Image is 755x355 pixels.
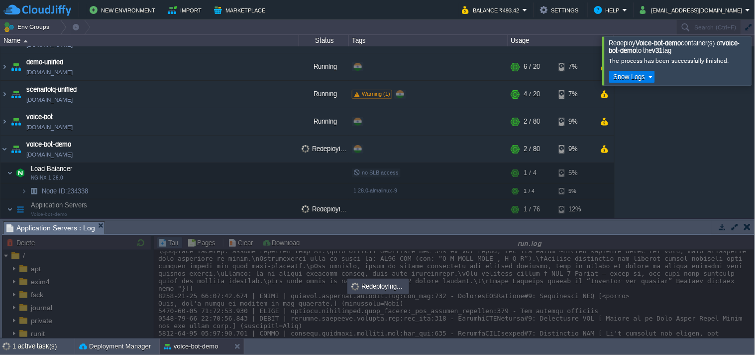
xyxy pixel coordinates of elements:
[30,201,89,209] a: Application ServersVoice-bot-demo
[559,136,591,163] div: 9%
[30,201,89,209] span: Application Servers
[41,187,90,195] a: Node ID:234338
[12,339,75,355] div: 1 active task(s)
[3,4,71,16] img: CloudJiffy
[1,35,299,46] div: Name
[30,165,74,173] a: Load BalancerNGINX 1.28.0
[349,35,508,46] div: Tags
[0,136,8,163] img: AMDAwAAAACH5BAEAAAAALAAAAAABAAEAAAICRAEAOw==
[214,4,268,16] button: Marketplace
[559,163,591,183] div: 5%
[21,183,27,199] img: AMDAwAAAACH5BAEAAAAALAAAAAABAAEAAAICRAEAOw==
[26,85,77,95] a: scenarioiq-unified
[0,108,8,135] img: AMDAwAAAACH5BAEAAAAALAAAAAABAAEAAAICRAEAOw==
[302,205,353,213] span: Redeploying...
[26,112,53,122] a: voice-bot
[362,91,390,97] span: Warning (1)
[609,57,749,65] div: The process has been successfully finished.
[26,67,73,77] a: [DOMAIN_NAME]
[348,280,408,293] div: Redeploying...
[300,35,348,46] div: Status
[27,183,41,199] img: AMDAwAAAACH5BAEAAAAALAAAAAABAAEAAAICRAEAOw==
[524,183,535,199] div: 1 / 4
[559,199,591,219] div: 12%
[9,81,23,108] img: AMDAwAAAACH5BAEAAAAALAAAAAABAAEAAAICRAEAOw==
[0,81,8,108] img: AMDAwAAAACH5BAEAAAAALAAAAAABAAEAAAICRAEAOw==
[42,187,67,195] span: Node ID:
[26,140,71,150] a: voice-bot-demo
[524,136,540,163] div: 2 / 80
[168,4,205,16] button: Import
[652,47,663,54] b: v31
[31,211,67,217] span: Voice-bot-demo
[7,163,13,183] img: AMDAwAAAACH5BAEAAAAALAAAAAABAAEAAAICRAEAOw==
[353,170,399,176] span: no SLB access
[30,165,74,173] span: Load Balancer
[559,183,591,199] div: 5%
[524,81,540,108] div: 4 / 20
[3,20,53,34] button: Env Groups
[636,39,681,47] b: Voice-bot-demo
[164,342,218,352] button: voice-bot-demo
[299,81,349,108] div: Running
[462,4,523,16] button: Balance ₹493.42
[524,199,540,219] div: 1 / 76
[594,4,623,16] button: Help
[9,136,23,163] img: AMDAwAAAACH5BAEAAAAALAAAAAABAAEAAAICRAEAOw==
[353,187,397,193] span: 1.28.0-almalinux-9
[524,108,540,135] div: 2 / 80
[559,108,591,135] div: 9%
[9,53,23,80] img: AMDAwAAAACH5BAEAAAAALAAAAAABAAEAAAICRAEAOw==
[13,163,27,183] img: AMDAwAAAACH5BAEAAAAALAAAAAABAAEAAAICRAEAOw==
[6,222,95,234] span: Application Servers : Log
[90,4,158,16] button: New Environment
[79,342,151,352] button: Deployment Manager
[0,53,8,80] img: AMDAwAAAACH5BAEAAAAALAAAAAABAAEAAAICRAEAOw==
[559,81,591,108] div: 7%
[23,40,28,42] img: AMDAwAAAACH5BAEAAAAALAAAAAABAAEAAAICRAEAOw==
[540,4,582,16] button: Settings
[559,53,591,80] div: 7%
[611,72,648,81] button: Show Logs
[524,163,537,183] div: 1 / 4
[7,199,13,219] img: AMDAwAAAACH5BAEAAAAALAAAAAABAAEAAAICRAEAOw==
[31,175,63,181] span: NGINX 1.28.0
[26,95,73,105] a: [DOMAIN_NAME]
[13,199,27,219] img: AMDAwAAAACH5BAEAAAAALAAAAAABAAEAAAICRAEAOw==
[509,35,614,46] div: Usage
[26,150,73,160] a: [DOMAIN_NAME]
[302,145,353,153] span: Redeploying...
[640,4,746,16] button: [EMAIL_ADDRESS][DOMAIN_NAME]
[9,108,23,135] img: AMDAwAAAACH5BAEAAAAALAAAAAABAAEAAAICRAEAOw==
[524,53,540,80] div: 6 / 20
[41,187,90,195] span: 234338
[299,108,349,135] div: Running
[609,39,740,54] span: Redeploy container(s) of to the tag
[26,122,73,132] a: [DOMAIN_NAME]
[609,39,740,54] b: voice-bot-demo
[26,57,63,67] a: demo-unified
[299,53,349,80] div: Running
